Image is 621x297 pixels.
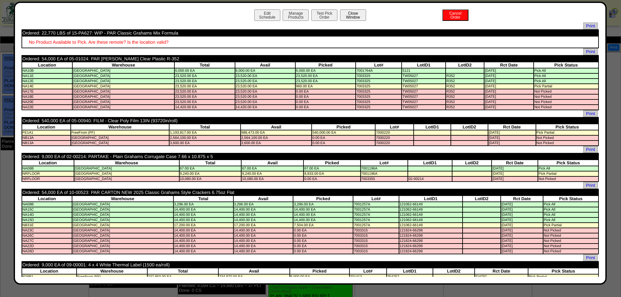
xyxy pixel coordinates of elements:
td: 23,520.00 EA [235,74,295,78]
button: CloseWindow [340,9,366,21]
th: Lot# [356,62,401,68]
td: [GEOGRAPHIC_DATA] [72,218,173,222]
td: Ordered: 54,000 EA of 05-01024: PAR [PERSON_NAME] Clear Plastic R-352 [22,56,484,62]
td: 7000220 [376,136,413,140]
td: Not Picked [534,95,598,99]
td: TW05027 [402,74,445,78]
td: FreeFrom (FF) [71,130,169,135]
td: 960.00 EA [296,84,355,89]
td: Not Picked [543,233,598,238]
td: NA22E [22,105,72,110]
th: LotID2 [452,160,492,166]
td: [GEOGRAPHIC_DATA] [74,171,179,176]
td: 14,400.00 EA [234,207,293,212]
td: 121824-66298 [399,233,462,238]
td: 14,400.00 EA [174,233,233,238]
td: [DATE] [484,100,533,104]
td: [DATE] [501,207,543,212]
a: Print [583,110,598,117]
td: 0.00 EA [312,141,375,145]
td: [GEOGRAPHIC_DATA] [73,74,174,78]
th: Total [174,196,233,201]
td: 3,600.00 EA [170,141,240,145]
td: [DATE] [484,95,533,99]
td: 121062-66149 [399,218,462,222]
th: Total [180,160,241,166]
th: LotID1 [408,160,451,166]
td: 7003355 [361,177,408,181]
td: 7001196A [361,166,408,171]
a: Print [583,182,598,189]
td: 0.00 EA [293,244,353,248]
td: 988,473.00 EA [241,130,312,135]
td: 23,520.00 EA [296,79,355,83]
span: Print [583,254,598,261]
td: 14,400.00 EA [234,239,293,243]
td: 3,296.00 EA [174,202,233,207]
td: [GEOGRAPHIC_DATA] [72,233,173,238]
td: 7003315 [353,228,398,233]
th: Pick Status [538,160,598,166]
td: 14,400.00 EA [174,228,233,233]
th: Location [22,196,72,201]
a: Print [583,48,598,55]
td: 121062-66149 [399,207,462,212]
td: 14,400.00 EA [174,207,233,212]
td: [GEOGRAPHIC_DATA] [71,136,169,140]
th: Pick Status [534,62,598,68]
td: R352 [446,84,484,89]
td: 8,933.00 EA [304,171,360,176]
th: Location [22,124,70,130]
td: NA23C [22,228,72,233]
td: [DATE] [484,79,533,83]
td: Pick Partial [538,171,598,176]
td: 5121 [402,68,445,73]
a: CloseWindow [339,15,367,20]
td: 540,000.00 EA [312,130,375,135]
td: 14,400.00 EA [174,239,233,243]
td: Pick All [543,207,598,212]
td: 0.00 EA [304,177,360,181]
td: 7003325 [356,89,401,94]
td: [DATE] [484,74,533,78]
td: [DATE] [488,130,536,135]
button: Test PickOrder [311,9,337,21]
td: 14,400.00 EA [293,218,353,222]
th: Picked [296,62,355,68]
th: LotID1 [414,124,451,130]
a: Print [583,146,598,153]
td: 14,400.00 EA [234,213,293,217]
td: NA15D [22,218,72,222]
td: NA18E [22,95,72,99]
td: NRFLOOR [22,177,74,181]
td: Pick All [534,79,598,83]
td: 14,400.00 EA [174,213,233,217]
td: 121062-66149 [399,223,462,228]
td: 0.00 EA [296,100,355,104]
td: Ordered: 9,000 EA of 09-00001: 4 x 4 White Thermal Label (1500 ea/roll) [22,262,475,268]
td: NA17E [22,89,72,94]
td: [DATE] [501,233,543,238]
td: NB13A [22,141,70,145]
th: Location [22,160,74,166]
th: Total [170,124,240,130]
td: 0.00 EA [293,233,353,238]
td: 14,400.00 EA [293,207,353,212]
th: Rct Date [492,160,538,166]
td: [GEOGRAPHIC_DATA] [72,228,173,233]
td: 234,870.00 EA [219,275,289,279]
td: [GEOGRAPHIC_DATA] [72,244,173,248]
th: LotID2 [446,62,484,68]
td: Ordered: 54,000 EA of 10-00523: PAR CARTON NEW 2025 Classic Grahams Style Crackers 6.75oz Flat [22,189,501,195]
td: Not Picked [543,249,598,254]
td: R352 [446,100,484,104]
th: Pick Status [536,124,599,130]
td: NA08B [22,166,74,171]
td: 14,400.00 EA [174,244,233,248]
td: Not Picked [534,100,598,104]
td: [GEOGRAPHIC_DATA] [74,177,179,181]
td: 7001257A [353,213,398,217]
td: [DATE] [501,239,543,243]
